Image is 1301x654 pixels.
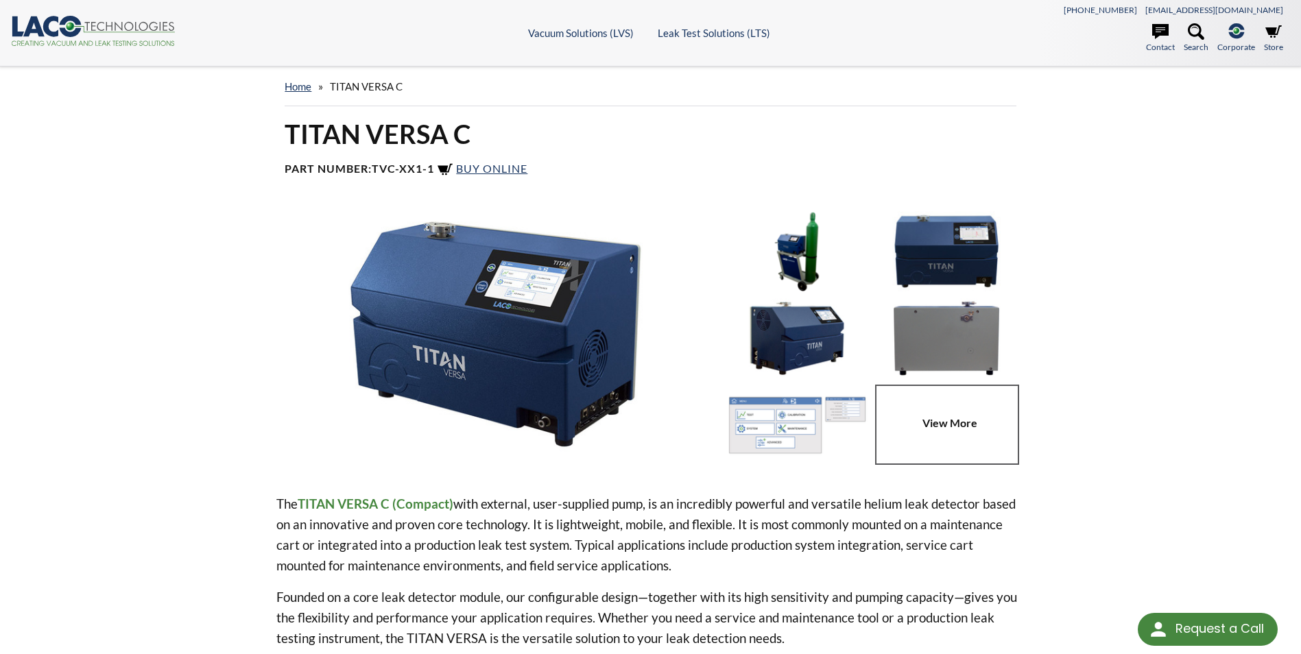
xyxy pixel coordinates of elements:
a: [EMAIL_ADDRESS][DOMAIN_NAME] [1145,5,1283,15]
strong: TITAN VERSA C (Compact) [298,496,453,511]
img: TITAN VERSA C, angled view [726,298,868,378]
img: TITAN VERSA C, right side angled view [276,211,714,457]
h4: Part Number: [285,162,1016,178]
a: Leak Test Solutions (LTS) [658,27,770,39]
a: Buy Online [437,162,527,175]
div: » [285,67,1016,106]
div: Request a Call [1175,613,1264,644]
a: [PHONE_NUMBER] [1064,5,1137,15]
img: TITAN VERSA C, front view [875,211,1018,291]
p: Founded on a core leak detector module, our configurable design—together with its high sensitivit... [276,587,1024,649]
img: TITAN VERSA C, rear view [875,298,1018,378]
h1: TITAN VERSA C [285,117,1016,151]
a: Contact [1146,23,1175,53]
p: The with external, user-supplied pump, is an incredibly powerful and versatile helium leak detect... [276,494,1024,576]
img: TITAN VERSA C Menus image [726,385,868,465]
b: TVC-XX1-1 [372,162,434,175]
a: home [285,80,311,93]
img: TITAN VERSA C on Service Cart with Gas Cylinder image [726,211,868,291]
a: Store [1264,23,1283,53]
div: Request a Call [1138,613,1278,646]
a: Search [1184,23,1208,53]
img: round button [1147,618,1169,640]
span: TITAN VERSA C [330,80,403,93]
span: Corporate [1217,40,1255,53]
span: Buy Online [456,162,527,175]
a: Vacuum Solutions (LVS) [528,27,634,39]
